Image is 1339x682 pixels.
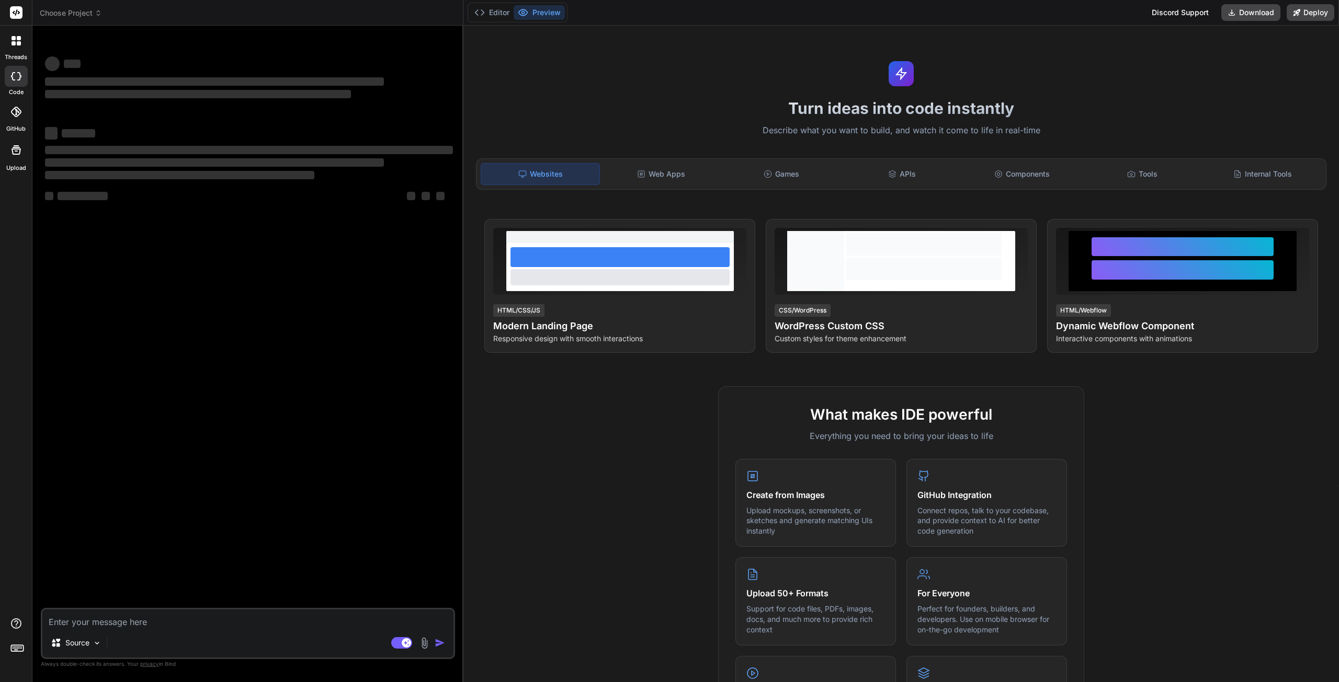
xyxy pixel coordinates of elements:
span: ‌ [422,192,430,200]
p: Source [65,638,89,648]
h4: Dynamic Webflow Component [1056,319,1309,333]
h1: Turn ideas into code instantly [470,99,1333,118]
div: Websites [481,163,600,185]
label: code [9,88,24,97]
h4: Create from Images [746,489,885,501]
div: Discord Support [1145,4,1215,21]
span: ‌ [436,192,445,200]
span: ‌ [58,192,108,200]
button: Download [1221,4,1280,21]
p: Perfect for founders, builders, and developers. Use on mobile browser for on-the-go development [917,604,1056,634]
div: CSS/WordPress [775,304,831,317]
span: ‌ [45,146,453,154]
h4: WordPress Custom CSS [775,319,1028,333]
h4: Upload 50+ Formats [746,587,885,599]
span: ‌ [45,77,384,86]
span: ‌ [62,129,95,137]
span: ‌ [407,192,415,200]
span: ‌ [45,127,58,140]
span: ‌ [45,90,351,98]
h2: What makes IDE powerful [735,403,1067,425]
span: ‌ [45,171,314,179]
button: Deploy [1287,4,1334,21]
div: HTML/CSS/JS [493,304,544,317]
img: attachment [418,637,430,649]
div: Internal Tools [1204,163,1322,185]
p: Upload mockups, screenshots, or sketches and generate matching UIs instantly [746,505,885,536]
p: Always double-check its answers. Your in Bind [41,659,455,669]
p: Support for code files, PDFs, images, docs, and much more to provide rich context [746,604,885,634]
label: Upload [6,164,26,172]
span: ‌ [45,56,60,71]
img: icon [435,638,445,648]
div: Web Apps [602,163,720,185]
p: Responsive design with smooth interactions [493,333,746,344]
label: GitHub [6,124,26,133]
p: Interactive components with animations [1056,333,1309,344]
p: Describe what you want to build, and watch it come to life in real-time [470,124,1333,137]
button: Preview [514,5,565,20]
div: Components [963,163,1081,185]
span: privacy [140,661,159,667]
span: ‌ [45,192,53,200]
div: APIs [843,163,961,185]
img: Pick Models [93,639,101,648]
button: Editor [470,5,514,20]
div: Games [722,163,841,185]
div: Tools [1083,163,1201,185]
span: ‌ [45,158,384,167]
div: HTML/Webflow [1056,304,1111,317]
p: Custom styles for theme enhancement [775,333,1028,344]
h4: Modern Landing Page [493,319,746,333]
span: Choose Project [40,8,102,18]
h4: For Everyone [917,587,1056,599]
p: Connect repos, talk to your codebase, and provide context to AI for better code generation [917,505,1056,536]
h4: GitHub Integration [917,489,1056,501]
label: threads [5,53,27,62]
span: ‌ [64,60,81,68]
p: Everything you need to bring your ideas to life [735,430,1067,442]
